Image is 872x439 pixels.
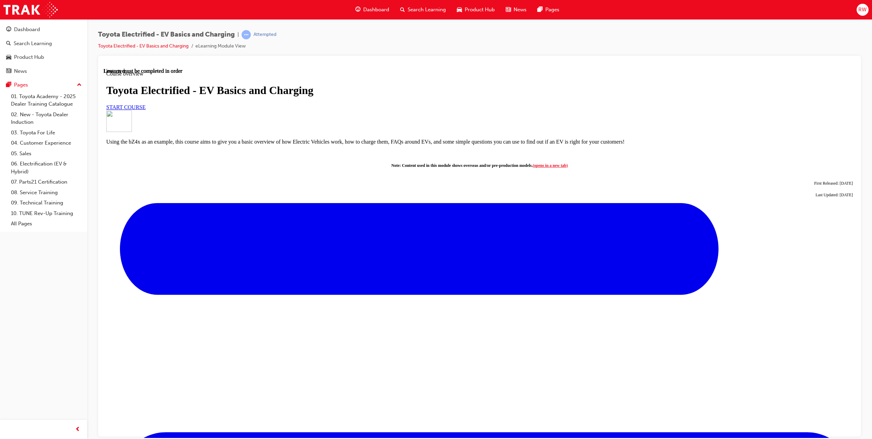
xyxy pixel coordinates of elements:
[514,6,527,14] span: News
[8,138,84,148] a: 04. Customer Experience
[8,91,84,109] a: 01. Toyota Academy - 2025 Dealer Training Catalogue
[6,54,11,61] span: car-icon
[500,3,532,17] a: news-iconNews
[8,109,84,128] a: 02. New - Toyota Dealer Induction
[98,43,189,49] a: Toyota Electrified - EV Basics and Charging
[712,124,749,129] span: Last Updated: [DATE]
[532,3,565,17] a: pages-iconPages
[3,79,84,91] button: Pages
[400,5,405,14] span: search-icon
[3,23,84,36] a: Dashboard
[3,51,84,64] a: Product Hub
[8,159,84,177] a: 06. Electrification (EV & Hybrid)
[857,4,869,16] button: RW
[8,198,84,208] a: 09. Technical Training
[8,148,84,159] a: 05. Sales
[451,3,500,17] a: car-iconProduct Hub
[98,31,235,39] span: Toyota Electrified - EV Basics and Charging
[75,425,80,434] span: prev-icon
[77,81,82,90] span: up-icon
[545,6,559,14] span: Pages
[3,36,42,42] a: START COURSE
[14,81,28,89] div: Pages
[14,40,52,48] div: Search Learning
[457,5,462,14] span: car-icon
[8,218,84,229] a: All Pages
[6,68,11,75] span: news-icon
[3,37,84,50] a: Search Learning
[6,27,11,33] span: guage-icon
[395,3,451,17] a: search-iconSearch Learning
[3,71,749,77] p: Using the bZ4x as an example, this course aims to give you a basic overview of how Electric Vehic...
[8,128,84,138] a: 03. Toyota For Life
[3,22,84,79] button: DashboardSearch LearningProduct HubNews
[711,113,749,118] span: First Released: [DATE]
[254,31,276,38] div: Attempted
[8,208,84,219] a: 10. TUNE Rev-Up Training
[3,16,749,29] h1: Toyota Electrified - EV Basics and Charging
[3,2,58,17] img: Trak
[237,31,239,39] span: |
[858,6,867,14] span: RW
[8,187,84,198] a: 08. Service Training
[408,6,446,14] span: Search Learning
[6,41,11,47] span: search-icon
[429,95,464,100] a: (opens in a new tab)
[537,5,543,14] span: pages-icon
[288,95,464,100] span: Note: Content used in this module shows overseas and/or pre-production models.
[3,65,84,78] a: News
[8,177,84,187] a: 07. Parts21 Certification
[14,67,27,75] div: News
[14,53,44,61] div: Product Hub
[355,5,360,14] span: guage-icon
[242,30,251,39] span: learningRecordVerb_ATTEMPT-icon
[506,5,511,14] span: news-icon
[14,26,40,34] div: Dashboard
[465,6,495,14] span: Product Hub
[6,82,11,88] span: pages-icon
[350,3,395,17] a: guage-iconDashboard
[363,6,389,14] span: Dashboard
[195,42,246,50] li: eLearning Module View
